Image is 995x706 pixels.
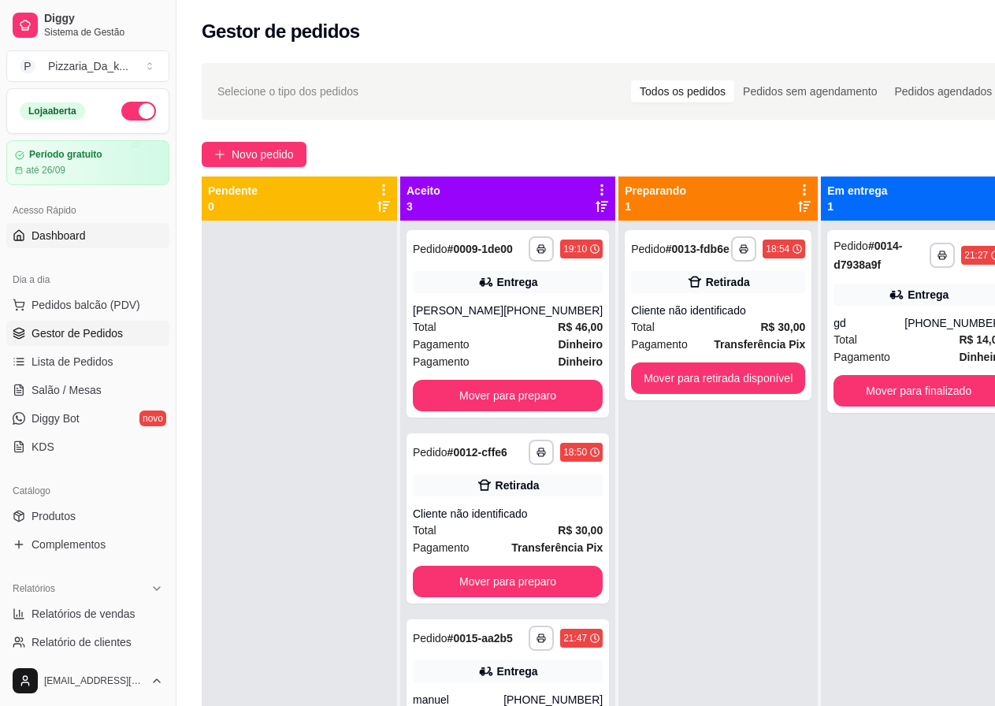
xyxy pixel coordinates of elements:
[6,267,169,292] div: Dia a dia
[511,541,603,554] strong: Transferência Pix
[6,198,169,223] div: Acesso Rápido
[6,478,169,503] div: Catálogo
[6,503,169,529] a: Produtos
[496,477,540,493] div: Retirada
[558,338,603,351] strong: Dinheiro
[6,601,169,626] a: Relatórios de vendas
[833,331,857,348] span: Total
[32,508,76,524] span: Produtos
[631,303,805,318] div: Cliente não identificado
[6,292,169,318] button: Pedidos balcão (PDV)
[447,446,507,459] strong: # 0012-cffe6
[827,183,887,199] p: Em entrega
[32,634,132,650] span: Relatório de clientes
[121,102,156,121] button: Alterar Status
[413,506,603,522] div: Cliente não identificado
[734,80,885,102] div: Pedidos sem agendamento
[631,80,734,102] div: Todos os pedidos
[413,380,603,411] button: Mover para preparo
[26,164,65,176] article: até 26/09
[32,228,86,243] span: Dashboard
[413,539,470,556] span: Pagamento
[447,632,513,645] strong: # 0015-aa2b5
[6,349,169,374] a: Lista de Pedidos
[48,58,128,74] div: Pizzaria_Da_k ...
[447,243,513,255] strong: # 0009-1de00
[413,318,436,336] span: Total
[833,240,868,252] span: Pedido
[908,287,949,303] div: Entrega
[217,83,358,100] span: Selecione o tipo dos pedidos
[625,183,686,199] p: Preparando
[631,318,655,336] span: Total
[32,325,123,341] span: Gestor de Pedidos
[44,674,144,687] span: [EMAIL_ADDRESS][DOMAIN_NAME]
[563,632,587,645] div: 21:47
[714,338,805,351] strong: Transferência Pix
[202,142,306,167] button: Novo pedido
[413,446,447,459] span: Pedido
[32,606,136,622] span: Relatórios de vendas
[32,439,54,455] span: KDS
[6,630,169,655] a: Relatório de clientes
[833,240,902,271] strong: # 0014-d7938a9f
[32,411,80,426] span: Diggy Bot
[833,348,890,366] span: Pagamento
[6,321,169,346] a: Gestor de Pedidos
[20,102,85,120] div: Loja aberta
[413,632,447,645] span: Pedido
[6,662,169,700] button: [EMAIL_ADDRESS][DOMAIN_NAME]
[706,274,750,290] div: Retirada
[32,297,140,313] span: Pedidos balcão (PDV)
[44,12,163,26] span: Diggy
[631,243,666,255] span: Pedido
[6,140,169,185] a: Período gratuitoaté 26/09
[32,382,102,398] span: Salão / Mesas
[6,434,169,459] a: KDS
[208,199,258,214] p: 0
[413,522,436,539] span: Total
[558,321,603,333] strong: R$ 46,00
[29,149,102,161] article: Período gratuito
[232,146,294,163] span: Novo pedido
[407,199,440,214] p: 3
[6,377,169,403] a: Salão / Mesas
[202,19,360,44] h2: Gestor de pedidos
[6,532,169,557] a: Complementos
[766,243,789,255] div: 18:54
[214,149,225,160] span: plus
[32,354,113,370] span: Lista de Pedidos
[44,26,163,39] span: Sistema de Gestão
[6,406,169,431] a: Diggy Botnovo
[563,243,587,255] div: 19:10
[413,353,470,370] span: Pagamento
[497,274,538,290] div: Entrega
[413,336,470,353] span: Pagamento
[631,362,805,394] button: Mover para retirada disponível
[13,582,55,595] span: Relatórios
[563,446,587,459] div: 18:50
[497,663,538,679] div: Entrega
[413,303,503,318] div: [PERSON_NAME]
[6,50,169,82] button: Select a team
[413,243,447,255] span: Pedido
[631,336,688,353] span: Pagamento
[625,199,686,214] p: 1
[208,183,258,199] p: Pendente
[558,524,603,537] strong: R$ 30,00
[833,315,904,331] div: gd
[20,58,35,74] span: P
[558,355,603,368] strong: Dinheiro
[827,199,887,214] p: 1
[964,249,988,262] div: 21:27
[407,183,440,199] p: Aceito
[666,243,730,255] strong: # 0013-fdb6e
[6,6,169,44] a: DiggySistema de Gestão
[32,537,106,552] span: Complementos
[503,303,603,318] div: [PHONE_NUMBER]
[6,223,169,248] a: Dashboard
[760,321,805,333] strong: R$ 30,00
[413,566,603,597] button: Mover para preparo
